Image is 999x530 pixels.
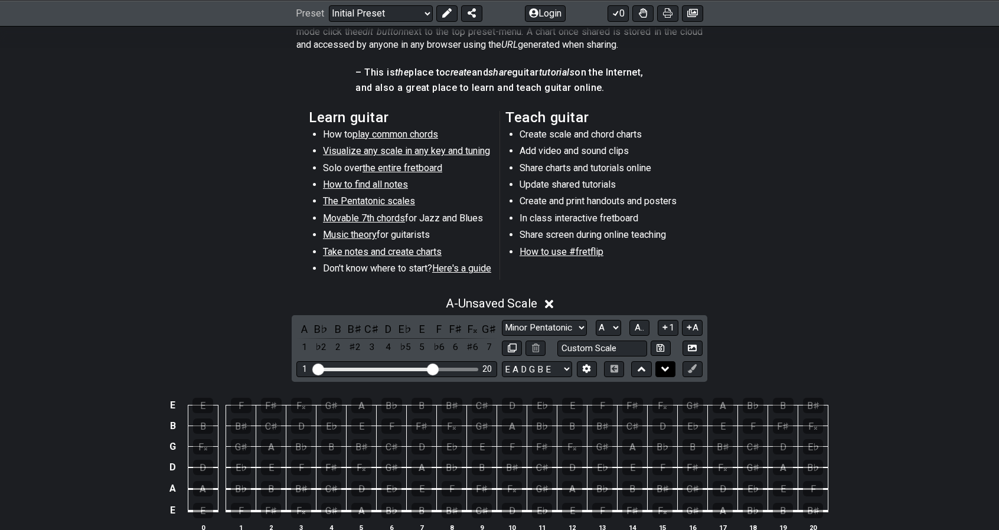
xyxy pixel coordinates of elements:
li: Create scale and chord charts [520,128,688,145]
span: A - Unsaved Scale [446,296,537,310]
div: E [472,439,492,454]
div: F♯ [261,398,282,413]
div: E♭ [803,439,823,454]
div: 20 [482,364,492,374]
em: tutorials [539,67,575,78]
li: Don't know where to start? [323,262,491,279]
div: D [713,481,733,496]
div: C♯ [622,418,642,434]
div: B [412,503,432,518]
div: G♯ [321,398,342,413]
button: A.. [629,320,649,336]
div: F♯ [773,418,793,434]
div: E [713,418,733,434]
span: Take notes and create charts [323,246,442,257]
div: B♭ [532,418,552,434]
div: C♯ [683,481,703,496]
div: G♯ [532,481,552,496]
button: Move down [655,361,675,377]
div: B♭ [743,503,763,518]
div: F𝄪 [652,503,672,518]
div: toggle scale degree [347,339,363,355]
div: E♭ [743,481,763,496]
div: F [592,503,612,518]
button: Edit Tuning [577,361,597,377]
div: G♯ [231,439,251,454]
div: toggle pitch class [330,321,345,337]
div: B♯ [291,481,311,496]
td: B [166,416,180,436]
li: Solo over [323,162,491,178]
div: F [231,503,251,518]
li: How to [323,128,491,145]
span: How to use #fretflip [520,246,603,257]
div: toggle pitch class [296,321,312,337]
div: D [412,439,432,454]
div: G♯ [683,398,703,413]
div: E♭ [442,439,462,454]
div: E [562,503,582,518]
button: Create image [682,5,703,21]
div: B♯ [803,398,824,413]
div: F♯ [622,398,643,413]
div: toggle pitch class [448,321,463,337]
button: Edit Preset [436,5,458,21]
div: E [351,418,371,434]
li: for Jazz and Blues [323,212,491,228]
td: D [166,457,180,478]
div: F [231,398,252,413]
div: F [652,460,672,475]
div: toggle pitch class [431,321,446,337]
em: URL [501,39,518,50]
div: B♯ [713,439,733,454]
p: All content at #fretflip can be edited in a manner. To enable full edit mode click the next to th... [296,12,703,51]
span: Here's a guide [432,263,491,274]
li: Share screen during online teaching [520,228,688,245]
div: B♭ [442,460,462,475]
div: toggle pitch class [414,321,430,337]
button: Move up [631,361,651,377]
h4: – This is place to and guitar on the Internet, [355,66,643,79]
h2: Teach guitar [505,111,690,124]
div: B♭ [743,398,763,413]
div: B♭ [381,398,402,413]
div: F♯ [532,439,552,454]
div: toggle pitch class [364,321,379,337]
li: Share charts and tutorials online [520,162,688,178]
div: F [803,481,823,496]
button: First click edit preset to enable marker editing [683,361,703,377]
h2: Learn guitar [309,111,494,124]
div: B♯ [592,418,612,434]
div: B♭ [592,481,612,496]
div: F𝄪 [351,460,371,475]
div: E [773,481,793,496]
div: 1 [302,364,307,374]
div: C♯ [321,481,341,496]
div: F [502,439,522,454]
div: F𝄪 [291,503,311,518]
div: toggle scale degree [296,339,312,355]
div: F𝄪 [291,398,312,413]
div: B [562,418,582,434]
div: A [562,481,582,496]
div: F𝄪 [652,398,673,413]
div: A [261,439,281,454]
div: toggle pitch class [465,321,480,337]
div: G♯ [592,439,612,454]
div: B [773,503,793,518]
button: Toggle Dexterity for all fretkits [632,5,654,21]
span: Music theory [323,229,377,240]
div: A [412,460,432,475]
div: D [652,418,672,434]
div: C♯ [381,439,401,454]
div: F [291,460,311,475]
div: D [773,439,793,454]
li: In class interactive fretboard [520,212,688,228]
em: edit button [358,26,403,37]
div: toggle scale degree [330,339,345,355]
div: C♯ [472,503,492,518]
div: C♯ [261,418,281,434]
div: B♯ [442,398,462,413]
div: E [193,503,213,518]
div: E [412,481,432,496]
